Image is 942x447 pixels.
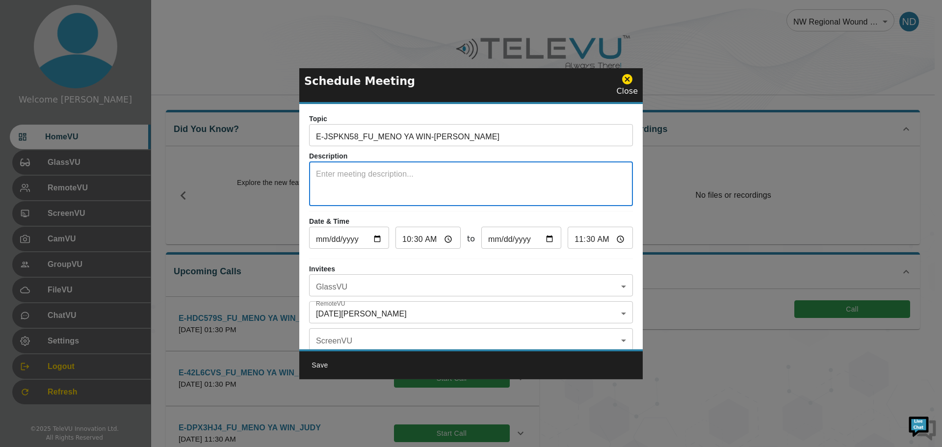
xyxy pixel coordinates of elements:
p: Schedule Meeting [304,73,415,89]
img: d_736959983_company_1615157101543_736959983 [17,46,41,70]
div: Minimize live chat window [161,5,184,28]
div: ​ [309,331,633,350]
span: We're online! [57,124,135,223]
button: Save [304,356,336,374]
div: Close [616,73,638,97]
p: Topic [309,114,633,124]
p: Description [309,151,633,161]
p: Invitees [309,264,633,274]
div: [DATE][PERSON_NAME] [309,304,633,323]
div: ​ [309,277,633,296]
img: Chat Widget [908,413,937,442]
div: Chat with us now [51,52,165,64]
span: to [467,233,475,245]
textarea: Type your message and hit 'Enter' [5,268,187,302]
p: Date & Time [309,216,633,227]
